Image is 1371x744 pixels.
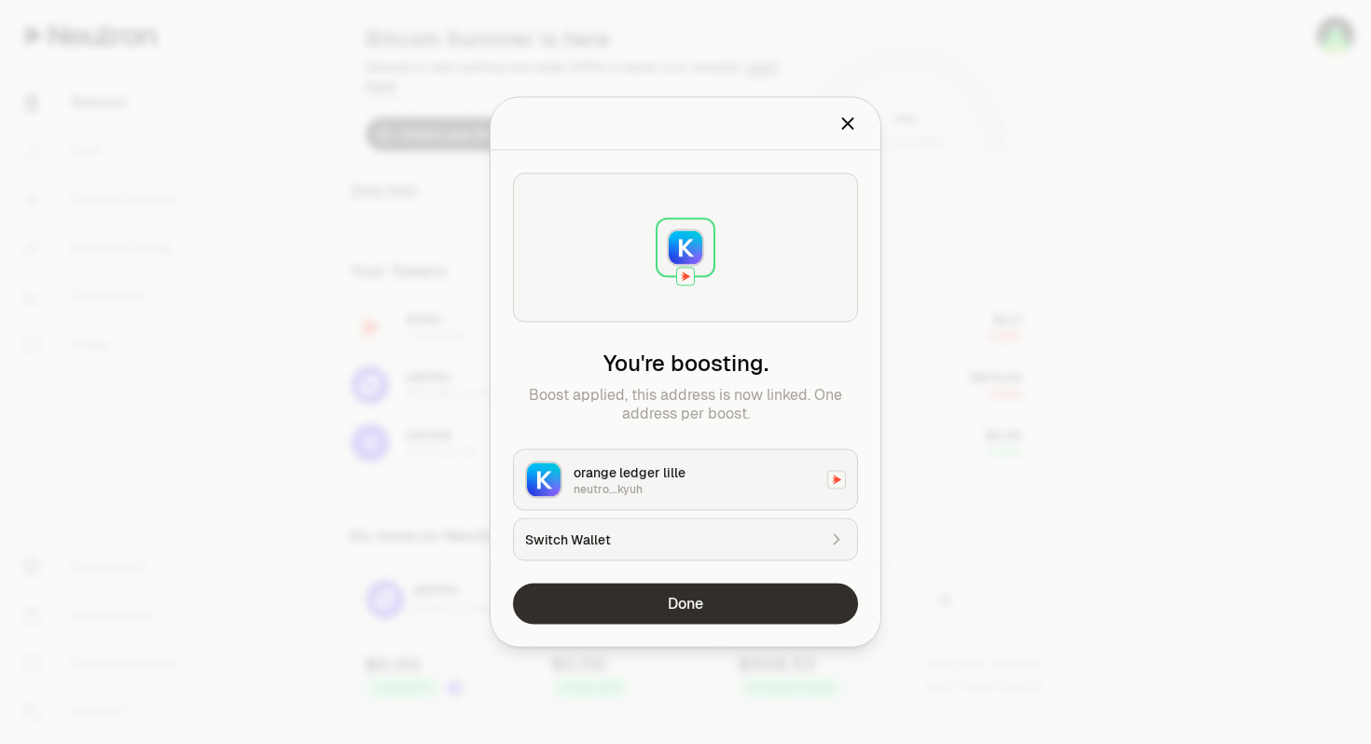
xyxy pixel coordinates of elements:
[513,349,858,379] h2: You're boosting.
[513,584,858,625] button: Done
[525,530,816,549] div: Switch Wallet
[677,269,694,285] img: Neutron Logo
[513,386,858,423] p: Boost applied, this address is now linked. One address per boost.
[828,472,845,489] img: Neutron Logo
[574,482,816,497] div: neutro...kyuh
[669,231,702,265] img: Keplr
[574,463,816,482] div: orange ledger lille
[527,463,561,497] img: Keplr
[513,518,858,561] button: Switch Wallet
[838,111,858,137] button: Close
